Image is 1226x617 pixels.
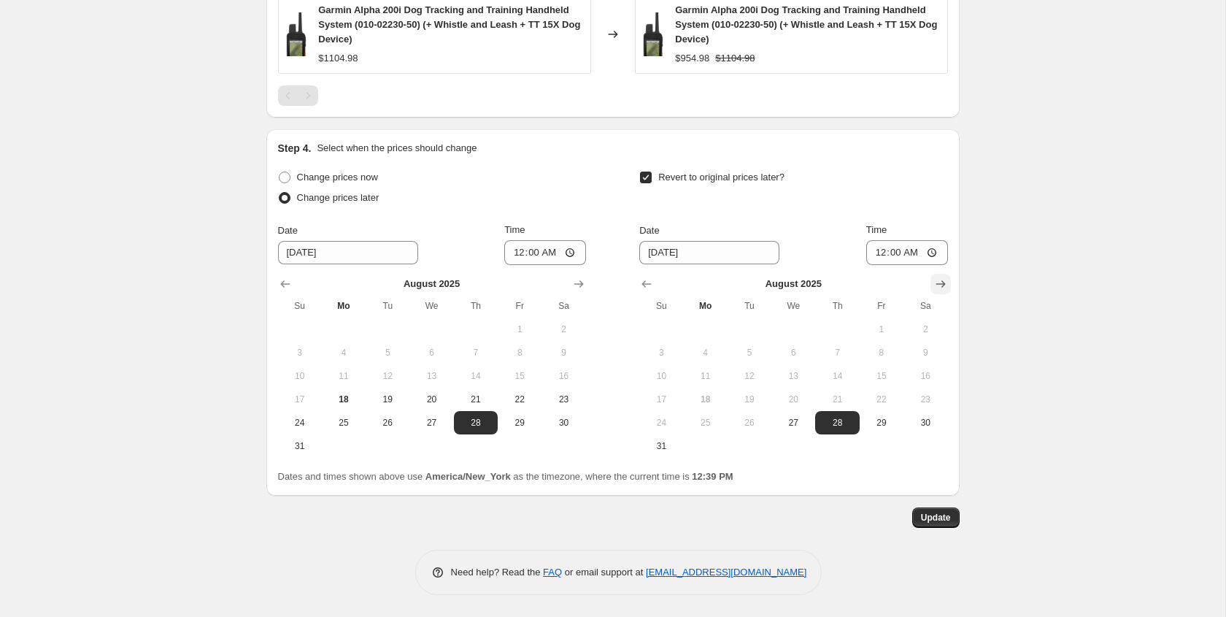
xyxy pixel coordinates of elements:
button: Wednesday August 6 2025 [771,341,815,364]
span: 30 [547,417,579,429]
button: Tuesday August 12 2025 [728,364,771,388]
span: or email support at [562,567,646,578]
span: 16 [547,370,579,382]
span: 5 [371,347,404,359]
button: Thursday August 28 2025 [815,411,859,434]
button: Friday August 22 2025 [498,388,541,411]
button: Update [912,507,960,528]
span: Su [284,300,316,312]
span: 8 [865,347,898,359]
button: Tuesday August 19 2025 [366,388,409,411]
button: Monday August 25 2025 [322,411,366,434]
span: 9 [909,347,941,359]
span: Fr [504,300,536,312]
button: Friday August 1 2025 [498,318,541,341]
span: 22 [865,394,898,405]
span: 14 [460,370,492,382]
button: Tuesday August 5 2025 [728,341,771,364]
div: $1104.98 [318,51,358,66]
button: Thursday August 14 2025 [454,364,498,388]
span: 18 [328,394,360,405]
span: Time [866,224,887,235]
button: Today Monday August 18 2025 [684,388,728,411]
span: 10 [645,370,677,382]
span: We [415,300,447,312]
span: Update [921,512,951,524]
button: Saturday August 16 2025 [541,364,585,388]
button: Show previous month, July 2025 [275,274,296,294]
button: Thursday August 21 2025 [454,388,498,411]
h2: Step 4. [278,141,312,156]
span: 24 [284,417,316,429]
span: 12 [371,370,404,382]
button: Thursday August 28 2025 [454,411,498,434]
span: Garmin Alpha 200i Dog Tracking and Training Handheld System (010-02230-50) (+ Whistle and Leash +... [675,4,937,45]
button: Saturday August 16 2025 [903,364,947,388]
button: Monday August 11 2025 [684,364,728,388]
button: Wednesday August 27 2025 [409,411,453,434]
button: Monday August 4 2025 [322,341,366,364]
span: 24 [645,417,677,429]
span: Su [645,300,677,312]
p: Select when the prices should change [317,141,477,156]
span: 25 [690,417,722,429]
span: 29 [865,417,898,429]
button: Sunday August 3 2025 [278,341,322,364]
span: 7 [460,347,492,359]
span: 17 [284,394,316,405]
th: Thursday [815,294,859,318]
button: Friday August 22 2025 [860,388,903,411]
button: Show previous month, July 2025 [636,274,657,294]
input: 8/18/2025 [639,241,779,264]
button: Sunday August 3 2025 [639,341,683,364]
th: Wednesday [771,294,815,318]
input: 12:00 [504,240,586,265]
th: Friday [498,294,541,318]
span: 7 [821,347,853,359]
span: Garmin Alpha 200i Dog Tracking and Training Handheld System (010-02230-50) (+ Whistle and Leash +... [318,4,580,45]
span: 3 [645,347,677,359]
b: 12:39 PM [692,471,733,482]
span: 4 [690,347,722,359]
button: Show next month, September 2025 [568,274,589,294]
span: 31 [645,440,677,452]
button: Friday August 8 2025 [860,341,903,364]
span: 20 [415,394,447,405]
span: 5 [733,347,766,359]
button: Friday August 15 2025 [860,364,903,388]
button: Thursday August 7 2025 [815,341,859,364]
span: 17 [645,394,677,405]
button: Saturday August 23 2025 [541,388,585,411]
button: Friday August 29 2025 [498,411,541,434]
span: 6 [777,347,809,359]
button: Wednesday August 13 2025 [771,364,815,388]
span: 30 [909,417,941,429]
span: Change prices later [297,192,379,203]
button: Sunday August 17 2025 [639,388,683,411]
span: Th [821,300,853,312]
button: Sunday August 17 2025 [278,388,322,411]
button: Today Monday August 18 2025 [322,388,366,411]
button: Wednesday August 13 2025 [409,364,453,388]
span: Date [278,225,298,236]
span: 2 [909,323,941,335]
th: Sunday [278,294,322,318]
button: Friday August 1 2025 [860,318,903,341]
span: 3 [284,347,316,359]
span: 12 [733,370,766,382]
span: 28 [460,417,492,429]
b: America/New_York [425,471,511,482]
button: Tuesday August 5 2025 [366,341,409,364]
span: 1 [865,323,898,335]
span: Revert to original prices later? [658,172,784,183]
button: Monday August 4 2025 [684,341,728,364]
button: Saturday August 2 2025 [541,318,585,341]
span: Tu [733,300,766,312]
button: Saturday August 2 2025 [903,318,947,341]
button: Sunday August 31 2025 [278,434,322,458]
span: Mo [328,300,360,312]
span: 8 [504,347,536,359]
span: 23 [547,394,579,405]
span: 15 [504,370,536,382]
span: 14 [821,370,853,382]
